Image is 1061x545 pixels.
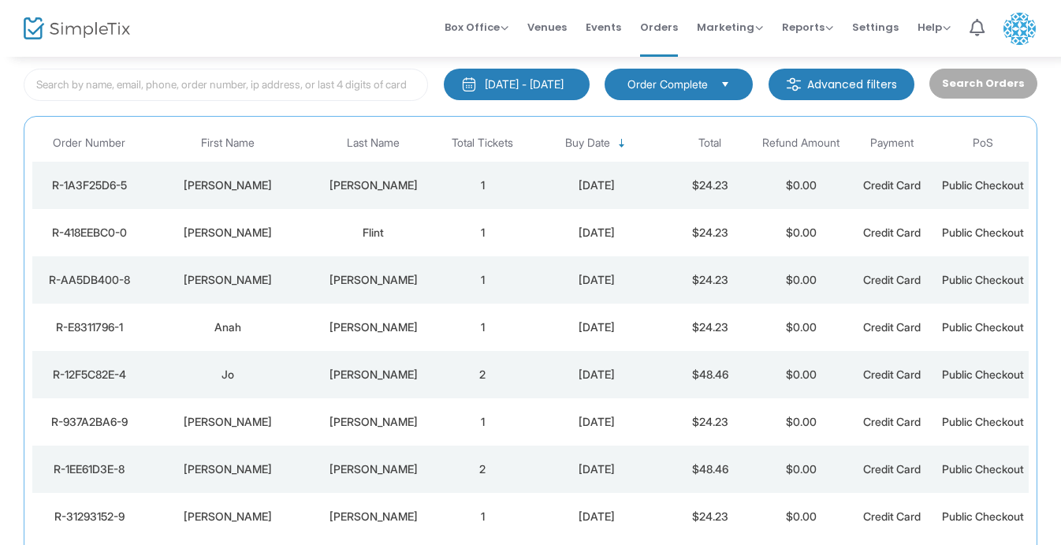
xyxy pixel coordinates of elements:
[665,493,755,540] td: $24.23
[942,510,1024,523] span: Public Checkout
[863,178,921,192] span: Credit Card
[863,415,921,428] span: Credit Card
[437,304,528,351] td: 1
[314,225,434,241] div: Flint
[437,125,528,162] th: Total Tickets
[437,209,528,256] td: 1
[314,272,434,288] div: Smith
[201,136,255,150] span: First Name
[437,398,528,446] td: 1
[445,20,508,35] span: Box Office
[461,77,477,92] img: monthly
[942,368,1024,381] span: Public Checkout
[532,461,661,477] div: 10/13/2025
[942,178,1024,192] span: Public Checkout
[532,272,661,288] div: 10/13/2025
[665,209,755,256] td: $24.23
[756,351,847,398] td: $0.00
[532,319,661,335] div: 10/13/2025
[532,177,661,193] div: 10/13/2025
[756,125,847,162] th: Refund Amount
[36,177,142,193] div: R-1A3F25D6-5
[150,225,306,241] div: Dale
[942,462,1024,476] span: Public Checkout
[437,162,528,209] td: 1
[36,225,142,241] div: R-418EEBC0-0
[863,368,921,381] span: Credit Card
[863,226,921,239] span: Credit Card
[314,414,434,430] div: Beck
[870,136,914,150] span: Payment
[665,304,755,351] td: $24.23
[532,509,661,524] div: 10/13/2025
[314,319,434,335] div: Laudenslager
[32,125,1029,540] div: Data table
[616,137,628,150] span: Sortable
[852,7,899,47] span: Settings
[150,461,306,477] div: Ashley
[769,69,914,100] m-button: Advanced filters
[942,273,1024,286] span: Public Checkout
[782,20,833,35] span: Reports
[437,256,528,304] td: 1
[863,320,921,334] span: Credit Card
[36,461,142,477] div: R-1EE61D3E-8
[53,136,125,150] span: Order Number
[665,351,755,398] td: $48.46
[532,225,661,241] div: 10/13/2025
[347,136,400,150] span: Last Name
[714,76,736,93] button: Select
[150,367,306,383] div: Jo
[314,367,434,383] div: Danehy
[437,351,528,398] td: 2
[665,398,755,446] td: $24.23
[756,304,847,351] td: $0.00
[532,414,661,430] div: 10/13/2025
[697,20,763,35] span: Marketing
[942,226,1024,239] span: Public Checkout
[485,77,564,92] div: [DATE] - [DATE]
[36,509,142,524] div: R-31293152-9
[942,320,1024,334] span: Public Checkout
[150,509,306,524] div: Michelle
[36,319,142,335] div: R-E8311796-1
[665,125,755,162] th: Total
[786,77,802,92] img: filter
[36,367,142,383] div: R-12F5C82E-4
[150,319,306,335] div: Anah
[532,367,661,383] div: 10/13/2025
[918,20,951,35] span: Help
[437,493,528,540] td: 1
[942,415,1024,428] span: Public Checkout
[314,461,434,477] div: Burdak
[527,7,567,47] span: Venues
[756,446,847,493] td: $0.00
[150,272,306,288] div: Lindsay
[314,509,434,524] div: Peterson
[863,462,921,476] span: Credit Card
[586,7,621,47] span: Events
[665,162,755,209] td: $24.23
[150,177,306,193] div: AMY
[314,177,434,193] div: BAKER
[640,7,678,47] span: Orders
[756,162,847,209] td: $0.00
[24,69,428,101] input: Search by name, email, phone, order number, ip address, or last 4 digits of card
[36,414,142,430] div: R-937A2BA6-9
[665,256,755,304] td: $24.23
[565,136,610,150] span: Buy Date
[36,272,142,288] div: R-AA5DB400-8
[756,493,847,540] td: $0.00
[437,446,528,493] td: 2
[150,414,306,430] div: Michael
[665,446,755,493] td: $48.46
[627,77,708,92] span: Order Complete
[863,510,921,523] span: Credit Card
[863,273,921,286] span: Credit Card
[756,398,847,446] td: $0.00
[973,136,993,150] span: PoS
[756,209,847,256] td: $0.00
[756,256,847,304] td: $0.00
[444,69,590,100] button: [DATE] - [DATE]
